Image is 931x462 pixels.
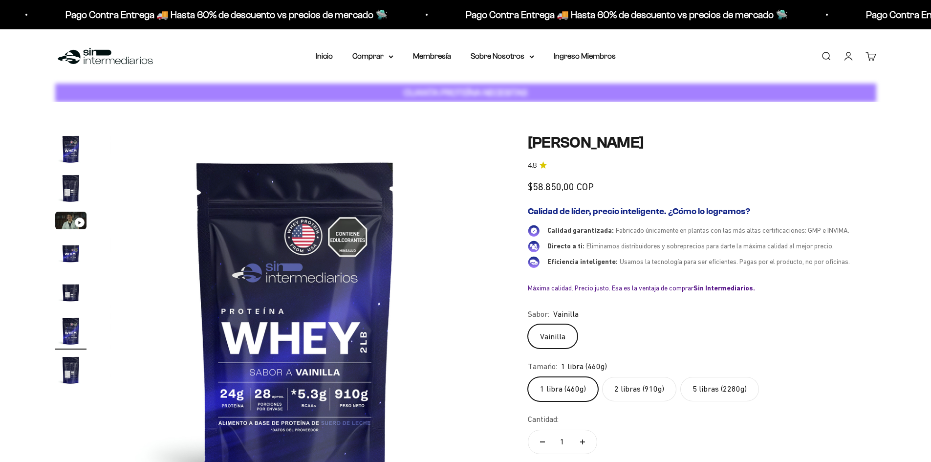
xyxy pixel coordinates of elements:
[55,315,87,347] img: Proteína Whey - Vainilla
[528,413,559,426] label: Cantidad:
[547,258,618,265] span: Eficiencia inteligente:
[55,133,87,168] button: Ir al artículo 1
[528,308,549,321] legend: Sabor:
[528,225,540,237] img: Calidad garantizada
[55,173,87,204] img: Proteína Whey - Vainilla
[404,88,527,98] strong: CUANTA PROTEÍNA NECESITAS
[316,52,333,60] a: Inicio
[561,360,607,373] span: 1 libra (460g)
[462,7,784,22] p: Pago Contra Entrega 🚚 Hasta 60% de descuento vs precios de mercado 🛸
[528,256,540,268] img: Eficiencia inteligente
[352,50,393,63] summary: Comprar
[547,226,614,234] span: Calidad garantizada:
[413,52,451,60] a: Membresía
[55,315,87,350] button: Ir al artículo 6
[62,7,384,22] p: Pago Contra Entrega 🚚 Hasta 60% de descuento vs precios de mercado 🛸
[55,276,87,308] img: Proteína Whey - Vainilla
[55,276,87,310] button: Ir al artículo 5
[55,354,87,389] button: Ir al artículo 7
[693,284,755,292] b: Sin Intermediarios.
[528,284,876,292] div: Máxima calidad. Precio justo. Esa es la ventaja de comprar
[554,52,616,60] a: Ingreso Miembros
[528,241,540,252] img: Directo a ti
[528,160,876,171] a: 4.84.8 de 5.0 estrellas
[586,242,834,250] span: Eliminamos distribuidores y sobreprecios para darte la máxima calidad al mejor precio.
[55,237,87,271] button: Ir al artículo 4
[547,242,585,250] span: Directo a ti:
[55,133,87,165] img: Proteína Whey - Vainilla
[553,308,579,321] span: Vainilla
[528,179,594,195] sale-price: $58.850,00 COP
[528,360,557,373] legend: Tamaño:
[568,430,597,454] button: Aumentar cantidad
[55,354,87,386] img: Proteína Whey - Vainilla
[55,212,87,232] button: Ir al artículo 3
[528,430,557,454] button: Reducir cantidad
[471,50,534,63] summary: Sobre Nosotros
[55,173,87,207] button: Ir al artículo 2
[616,226,849,234] span: Fabricado únicamente en plantas con las más altas certificaciones: GMP e INVIMA.
[528,160,537,171] span: 4.8
[620,258,850,265] span: Usamos la tecnología para ser eficientes. Pagas por el producto, no por oficinas.
[55,237,87,268] img: Proteína Whey - Vainilla
[528,206,876,217] h2: Calidad de líder, precio inteligente. ¿Cómo lo logramos?
[528,133,876,152] h1: [PERSON_NAME]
